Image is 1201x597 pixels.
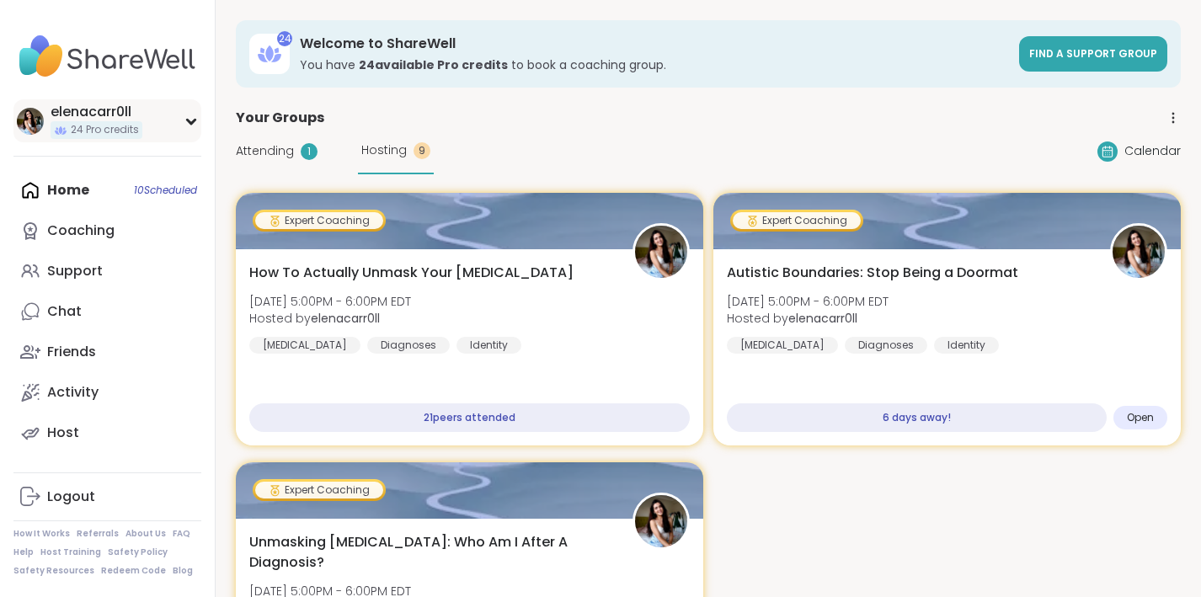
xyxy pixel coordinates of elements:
[414,142,430,159] div: 9
[47,302,82,321] div: Chat
[635,226,687,278] img: elenacarr0ll
[77,528,119,540] a: Referrals
[255,212,383,229] div: Expert Coaching
[255,482,383,498] div: Expert Coaching
[101,565,166,577] a: Redeem Code
[13,565,94,577] a: Safety Resources
[13,27,201,86] img: ShareWell Nav Logo
[300,35,1009,53] h3: Welcome to ShareWell
[47,488,95,506] div: Logout
[236,142,294,160] span: Attending
[47,262,103,280] div: Support
[845,337,927,354] div: Diagnoses
[359,56,508,73] b: 24 available Pro credit s
[13,332,201,372] a: Friends
[727,337,838,354] div: [MEDICAL_DATA]
[249,293,411,310] span: [DATE] 5:00PM - 6:00PM EDT
[17,108,44,135] img: elenacarr0ll
[1127,411,1154,424] span: Open
[249,263,574,283] span: How To Actually Unmask Your [MEDICAL_DATA]
[249,337,360,354] div: [MEDICAL_DATA]
[249,310,411,327] span: Hosted by
[727,293,889,310] span: [DATE] 5:00PM - 6:00PM EDT
[1113,226,1165,278] img: elenacarr0ll
[249,532,614,573] span: Unmasking [MEDICAL_DATA]: Who Am I After A Diagnosis?
[361,141,407,159] span: Hosting
[125,528,166,540] a: About Us
[108,546,168,558] a: Safety Policy
[236,108,324,128] span: Your Groups
[13,251,201,291] a: Support
[301,143,318,160] div: 1
[13,211,201,251] a: Coaching
[300,56,1009,73] h3: You have to book a coaching group.
[47,383,99,402] div: Activity
[1029,46,1157,61] span: Find a support group
[51,103,142,121] div: elenacarr0ll
[47,221,115,240] div: Coaching
[788,310,857,327] b: elenacarr0ll
[727,403,1107,432] div: 6 days away!
[40,546,101,558] a: Host Training
[173,565,193,577] a: Blog
[727,310,889,327] span: Hosted by
[13,477,201,517] a: Logout
[934,337,999,354] div: Identity
[249,403,690,432] div: 21 peers attended
[1019,36,1167,72] a: Find a support group
[733,212,861,229] div: Expert Coaching
[367,337,450,354] div: Diagnoses
[727,263,1018,283] span: Autistic Boundaries: Stop Being a Doormat
[13,528,70,540] a: How It Works
[173,528,190,540] a: FAQ
[277,31,292,46] div: 24
[635,495,687,547] img: elenacarr0ll
[13,372,201,413] a: Activity
[47,343,96,361] div: Friends
[1124,142,1181,160] span: Calendar
[71,123,139,137] span: 24 Pro credits
[47,424,79,442] div: Host
[311,310,380,327] b: elenacarr0ll
[13,291,201,332] a: Chat
[13,413,201,453] a: Host
[456,337,521,354] div: Identity
[13,546,34,558] a: Help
